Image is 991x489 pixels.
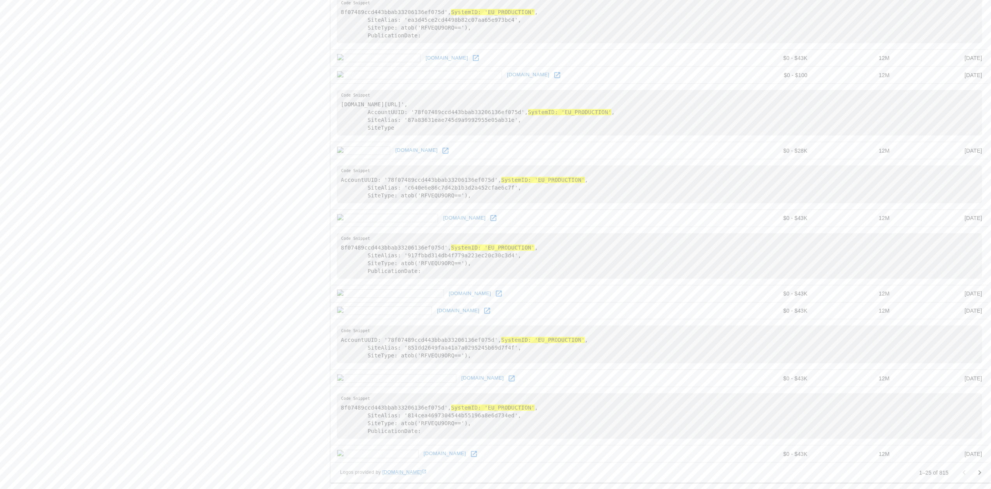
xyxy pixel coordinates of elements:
[393,144,440,157] a: [DOMAIN_NAME]
[337,71,502,79] img: demenagementsjean-pierremorilleefils.fr icon
[727,209,813,227] td: $0 - $43K
[451,9,534,15] hl: SystemID: 'EU_PRODUCTION'
[501,177,584,183] hl: SystemID: 'EU_PRODUCTION'
[814,445,896,463] td: 12M
[506,373,518,384] a: Open infirmiere-aurelie-lemerre.fr in new window
[528,109,611,115] hl: SystemID: 'EU_PRODUCTION'
[814,142,896,159] td: 12M
[441,212,488,224] a: [DOMAIN_NAME]
[459,372,506,384] a: [DOMAIN_NAME]
[896,370,988,387] td: [DATE]
[814,302,896,319] td: 12M
[337,289,444,298] img: isolation-ille-et-vilaine.fr icon
[447,288,493,300] a: [DOMAIN_NAME]
[896,302,988,319] td: [DATE]
[727,370,813,387] td: $0 - $43K
[481,305,493,317] a: Open garage-des-dunes.fr in new window
[451,405,534,411] hl: SystemID: 'EU_PRODUCTION'
[435,305,481,317] a: [DOMAIN_NAME]
[814,285,896,302] td: 12M
[814,67,896,84] td: 12M
[337,306,432,315] img: garage-des-dunes.fr icon
[727,67,813,84] td: $0 - $100
[896,67,988,84] td: [DATE]
[896,445,988,463] td: [DATE]
[337,325,982,363] pre: AccountUUID: '78f07489ccd443bbab33206136ef075d', , SiteAlias: '851dd2649faa41a7a0295245b69d7f4f',...
[337,393,982,439] pre: 8f07489ccd443bbab33206136ef075d', , SiteAlias: '814cea4697304544b55196a8e6d734ed', SiteType: atob...
[919,469,949,477] p: 1–25 of 815
[972,465,987,480] button: Go to next page
[896,49,988,67] td: [DATE]
[727,285,813,302] td: $0 - $43K
[814,209,896,227] td: 12M
[896,142,988,159] td: [DATE]
[422,448,468,460] a: [DOMAIN_NAME]
[451,244,534,251] hl: SystemID: 'EU_PRODUCTION'
[337,146,390,155] img: atb-36.fr icon
[505,69,551,81] a: [DOMAIN_NAME]
[814,370,896,387] td: 12M
[493,288,505,299] a: Open isolation-ille-et-vilaine.fr in new window
[814,49,896,67] td: 12M
[488,212,499,224] a: Open paysage-sans-limite.fr in new window
[551,69,563,81] a: Open demenagementsjean-pierremorilleefils.fr in new window
[727,302,813,319] td: $0 - $43K
[727,142,813,159] td: $0 - $28K
[337,450,418,458] img: jardins-dolivier.fr icon
[468,448,480,460] a: Open jardins-dolivier.fr in new window
[896,209,988,227] td: [DATE]
[337,90,982,135] pre: [DOMAIN_NAME][URL]', AccountUUID: '78f07489ccd443bbab33206136ef075d', , SiteAlias: '87a83631eae74...
[896,285,988,302] td: [DATE]
[382,470,426,475] a: [DOMAIN_NAME]
[337,214,438,222] img: paysage-sans-limite.fr icon
[952,434,982,463] iframe: Drift Widget Chat Controller
[501,337,584,343] hl: SystemID: 'EU_PRODUCTION'
[727,445,813,463] td: $0 - $43K
[337,233,982,279] pre: 8f07489ccd443bbab33206136ef075d', , SiteAlias: '917fbbd314db4f779a223ec20c30c3d4', SiteType: atob...
[340,469,426,477] span: Logos provided by
[424,52,470,64] a: [DOMAIN_NAME]
[727,49,813,67] td: $0 - $43K
[337,54,421,62] img: adourreception.fr icon
[337,165,982,203] pre: AccountUUID: '78f07489ccd443bbab33206136ef075d', , SiteAlias: 'c640e6e86c7d42b1b3d2a452cfae6c7f',...
[440,145,451,157] a: Open atb-36.fr in new window
[470,52,482,64] a: Open adourreception.fr in new window
[337,374,456,383] img: infirmiere-aurelie-lemerre.fr icon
